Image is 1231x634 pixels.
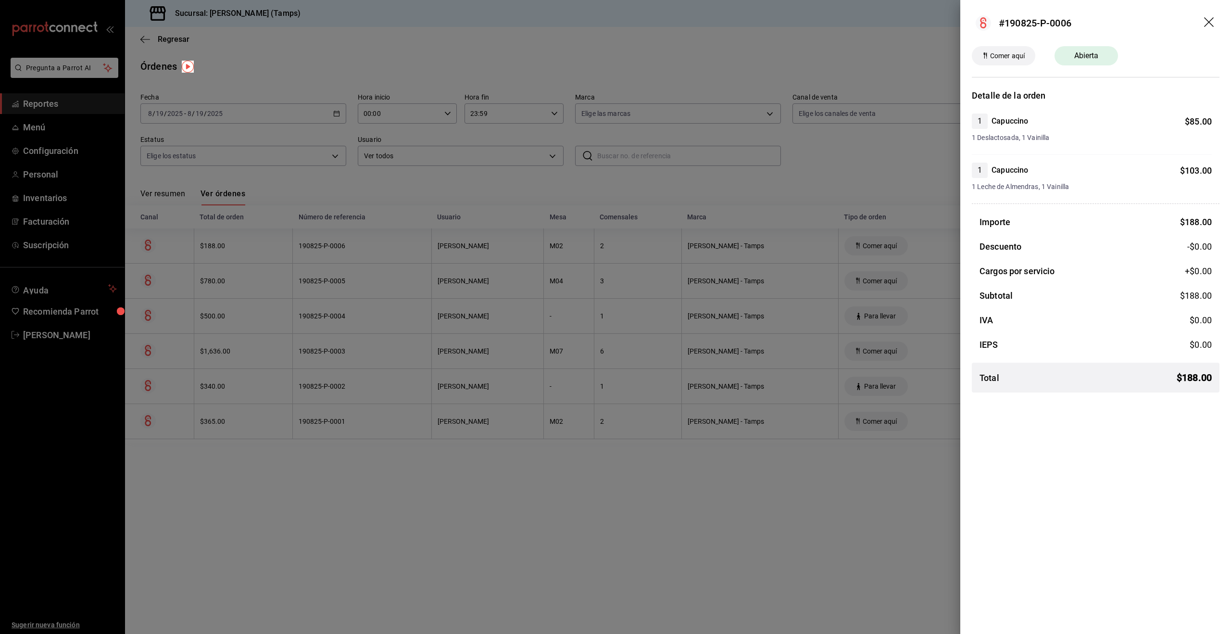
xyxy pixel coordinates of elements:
[980,289,1013,302] h3: Subtotal
[1204,17,1216,29] button: drag
[980,265,1055,278] h3: Cargos por servicio
[972,115,988,127] span: 1
[999,16,1071,30] div: #190825-P-0006
[972,165,988,176] span: 1
[1180,291,1212,301] span: $ 188.00
[1190,315,1212,325] span: $ 0.00
[1068,50,1105,62] span: Abierta
[972,182,1212,192] span: 1 Leche de Almendras, 1 Vainilla
[1180,165,1212,176] span: $ 103.00
[1190,340,1212,350] span: $ 0.00
[1177,370,1212,385] span: $ 188.00
[980,371,999,384] h3: Total
[980,240,1021,253] h3: Descuento
[980,216,1010,228] h3: Importe
[992,165,1028,176] h4: Capuccino
[980,338,998,351] h3: IEPS
[1180,217,1212,227] span: $ 188.00
[1185,265,1212,278] span: +$ 0.00
[980,314,993,327] h3: IVA
[986,51,1029,61] span: Comer aquí
[972,89,1219,102] h3: Detalle de la orden
[1185,116,1212,127] span: $ 85.00
[182,61,194,73] img: Tooltip marker
[972,133,1212,143] span: 1 Deslactosada, 1 Vainilla
[992,115,1028,127] h4: Capuccino
[1187,240,1212,253] span: -$0.00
